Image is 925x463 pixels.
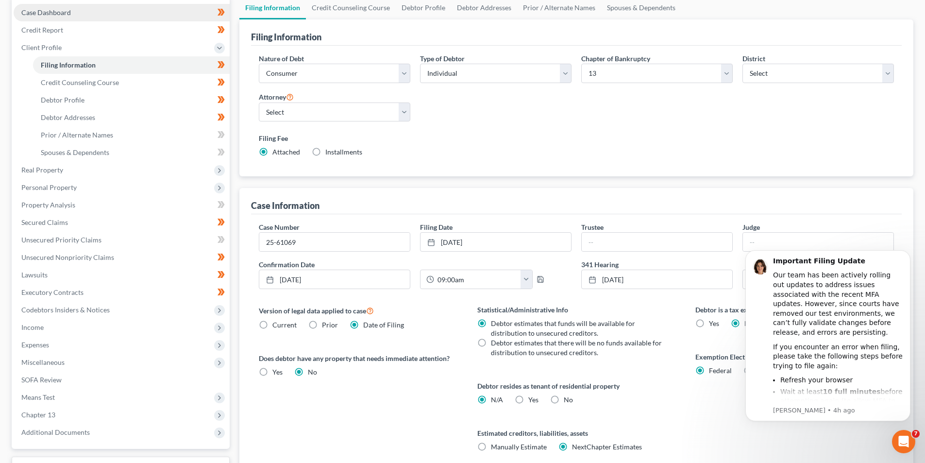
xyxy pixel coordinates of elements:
label: Debtor resides as tenant of residential property [477,381,676,391]
label: Trustee [581,222,604,232]
span: Lawsuits [21,271,48,279]
a: Filing Information [33,56,230,74]
label: Type of Debtor [420,53,465,64]
span: 7 [912,430,920,438]
div: Case Information [251,200,320,211]
a: Case Dashboard [14,4,230,21]
a: Prior / Alternate Names [33,126,230,144]
span: Credit Counseling Course [41,78,119,86]
div: Filing Information [251,31,321,43]
span: Income [21,323,44,331]
span: Case Dashboard [21,8,71,17]
span: Personal Property [21,183,77,191]
label: Version of legal data applied to case [259,305,457,316]
label: 341 Hearing [576,259,899,270]
a: Unsecured Priority Claims [14,231,230,249]
span: Unsecured Priority Claims [21,236,101,244]
label: Estimated creditors, liabilities, assets [477,428,676,438]
span: Prior [322,321,338,329]
a: [DATE] [259,270,410,289]
label: Filing Fee [259,133,894,143]
span: No [308,368,317,376]
span: Secured Claims [21,218,68,226]
a: Unsecured Nonpriority Claims [14,249,230,266]
a: Credit Counseling Course [33,74,230,91]
span: Debtor Addresses [41,113,95,121]
span: Yes [272,368,283,376]
a: [DATE] [420,233,571,251]
span: Debtor Profile [41,96,84,104]
a: Credit Report [14,21,230,39]
span: Client Profile [21,43,62,51]
span: N/A [491,395,503,404]
span: Codebtors Insiders & Notices [21,306,110,314]
span: Date of Filing [363,321,404,329]
label: Does debtor have any property that needs immediate attention? [259,353,457,363]
a: Spouses & Dependents [33,144,230,161]
span: Attached [272,148,300,156]
span: Installments [325,148,362,156]
label: District [742,53,765,64]
span: SOFA Review [21,376,62,384]
label: Case Number [259,222,300,232]
a: Secured Claims [14,214,230,231]
a: Executory Contracts [14,284,230,301]
span: Spouses & Dependents [41,148,109,156]
input: -- [582,233,732,251]
span: Additional Documents [21,428,90,436]
a: [DATE] [582,270,732,289]
span: Current [272,321,297,329]
span: Filing Information [41,61,96,69]
span: Federal [709,366,732,375]
label: Confirmation Date [254,259,576,270]
a: Property Analysis [14,196,230,214]
span: Property Analysis [21,201,75,209]
span: Prior / Alternate Names [41,131,113,139]
span: Yes [528,395,538,404]
iframe: Intercom live chat [892,430,915,453]
label: Statistical/Administrative Info [477,305,676,315]
span: Credit Report [21,26,63,34]
input: Enter case number... [259,233,410,251]
span: Miscellaneous [21,358,65,366]
label: Debtor is a tax exempt organization [695,305,894,315]
label: Exemption Election [695,352,894,362]
span: Yes [709,319,719,327]
span: Executory Contracts [21,288,84,296]
span: Means Test [21,393,55,401]
input: -- [743,233,893,251]
a: Lawsuits [14,266,230,284]
span: Debtor estimates that funds will be available for distribution to unsecured creditors. [491,319,635,337]
span: Real Property [21,166,63,174]
input: -- : -- [434,270,521,289]
label: Chapter of Bankruptcy [581,53,650,64]
span: Expenses [21,341,49,349]
span: No [564,395,573,404]
iframe: Intercom notifications message [731,238,925,458]
label: Attorney [259,91,294,103]
label: Nature of Debt [259,53,304,64]
label: Filing Date [420,222,453,232]
a: SOFA Review [14,371,230,389]
label: Judge [742,222,760,232]
span: Unsecured Nonpriority Claims [21,253,114,261]
span: Chapter 13 [21,411,55,419]
a: Debtor Profile [33,91,230,109]
span: NextChapter Estimates [572,443,642,451]
span: Debtor estimates that there will be no funds available for distribution to unsecured creditors. [491,339,662,357]
a: Debtor Addresses [33,109,230,126]
span: Manually Estimate [491,443,547,451]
